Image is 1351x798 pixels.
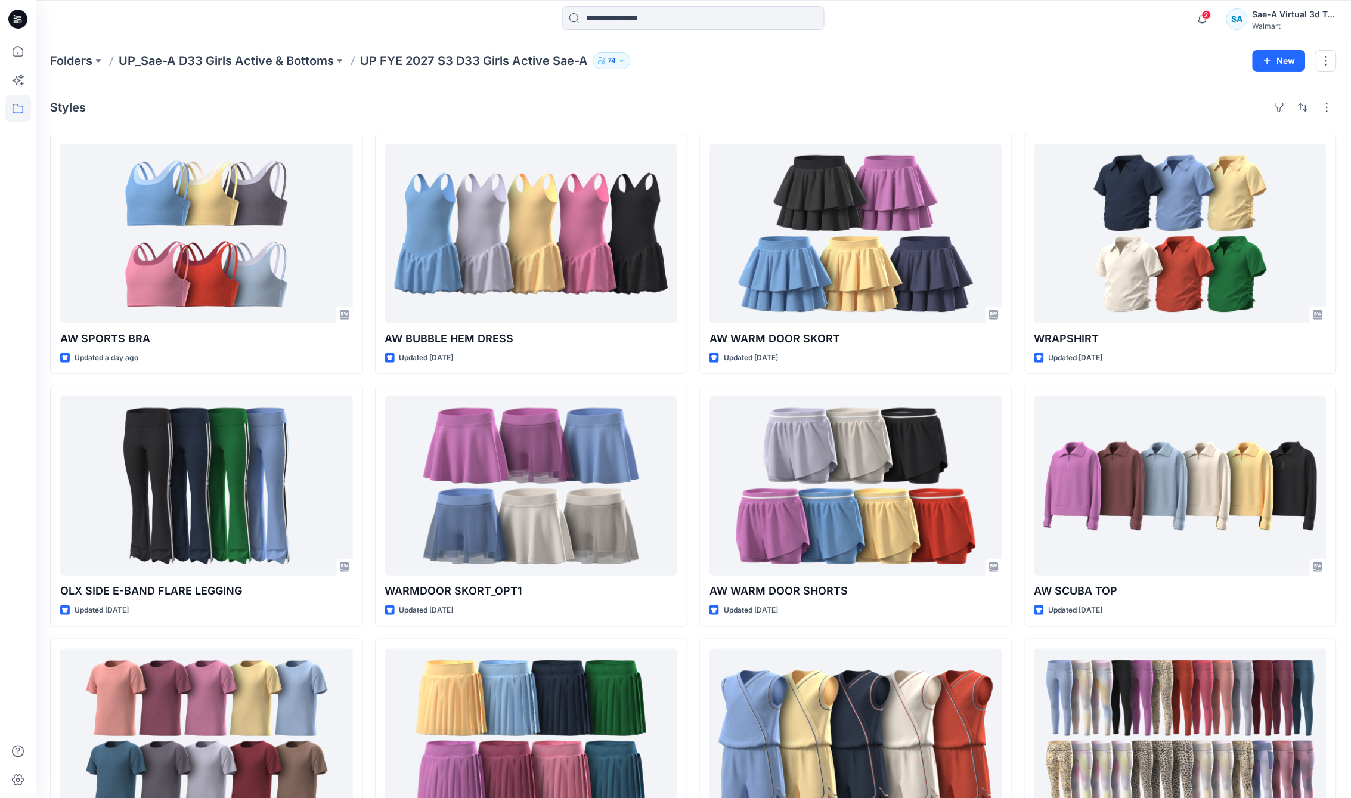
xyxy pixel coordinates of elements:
p: AW WARM DOOR SHORTS [709,583,1002,599]
p: Updated [DATE] [1049,604,1103,617]
p: OLX SIDE E-BAND FLARE LEGGING [60,583,353,599]
a: Folders [50,52,92,69]
p: AW SCUBA TOP [1034,583,1327,599]
div: SA [1226,8,1248,30]
a: OLX SIDE E-BAND FLARE LEGGING [60,396,353,576]
p: Updated [DATE] [1049,352,1103,364]
button: 74 [593,52,631,69]
div: Walmart [1253,21,1336,30]
a: AW SPORTS BRA [60,144,353,323]
a: AW WARM DOOR SKORT [709,144,1002,323]
a: AW WARM DOOR SHORTS [709,396,1002,576]
a: AW SCUBA TOP [1034,396,1327,576]
p: WRAPSHIRT [1034,330,1327,347]
span: 2 [1202,10,1211,20]
h4: Styles [50,100,86,115]
p: AW BUBBLE HEM DRESS [385,330,678,347]
p: AW WARM DOOR SKORT [709,330,1002,347]
p: Updated a day ago [75,352,138,364]
div: Sae-A Virtual 3d Team [1253,7,1336,21]
p: 74 [608,54,616,67]
button: New [1253,50,1306,72]
p: Updated [DATE] [724,604,778,617]
p: Updated [DATE] [399,352,454,364]
a: WARMDOOR SKORT_OPT1 [385,396,678,576]
a: AW BUBBLE HEM DRESS [385,144,678,323]
p: Updated [DATE] [75,604,129,617]
p: UP FYE 2027 S3 D33 Girls Active Sae-A [360,52,588,69]
p: Updated [DATE] [724,352,778,364]
a: WRAPSHIRT [1034,144,1327,323]
a: UP_Sae-A D33 Girls Active & Bottoms [119,52,334,69]
p: Updated [DATE] [399,604,454,617]
p: AW SPORTS BRA [60,330,353,347]
p: WARMDOOR SKORT_OPT1 [385,583,678,599]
